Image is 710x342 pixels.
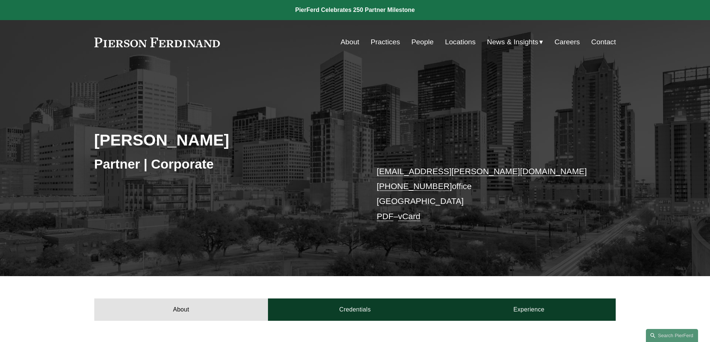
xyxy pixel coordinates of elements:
a: Locations [445,35,476,49]
a: People [411,35,434,49]
a: About [94,298,268,321]
a: [EMAIL_ADDRESS][PERSON_NAME][DOMAIN_NAME] [377,167,587,176]
h2: [PERSON_NAME] [94,130,355,150]
a: Experience [442,298,616,321]
span: News & Insights [487,36,539,49]
a: Practices [370,35,400,49]
a: Careers [555,35,580,49]
p: office [GEOGRAPHIC_DATA] – [377,164,594,224]
a: Search this site [646,329,698,342]
a: [PHONE_NUMBER] [377,182,452,191]
a: PDF [377,212,394,221]
a: Credentials [268,298,442,321]
h3: Partner | Corporate [94,156,355,172]
a: folder dropdown [487,35,543,49]
a: Contact [591,35,616,49]
a: About [341,35,359,49]
a: vCard [398,212,420,221]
